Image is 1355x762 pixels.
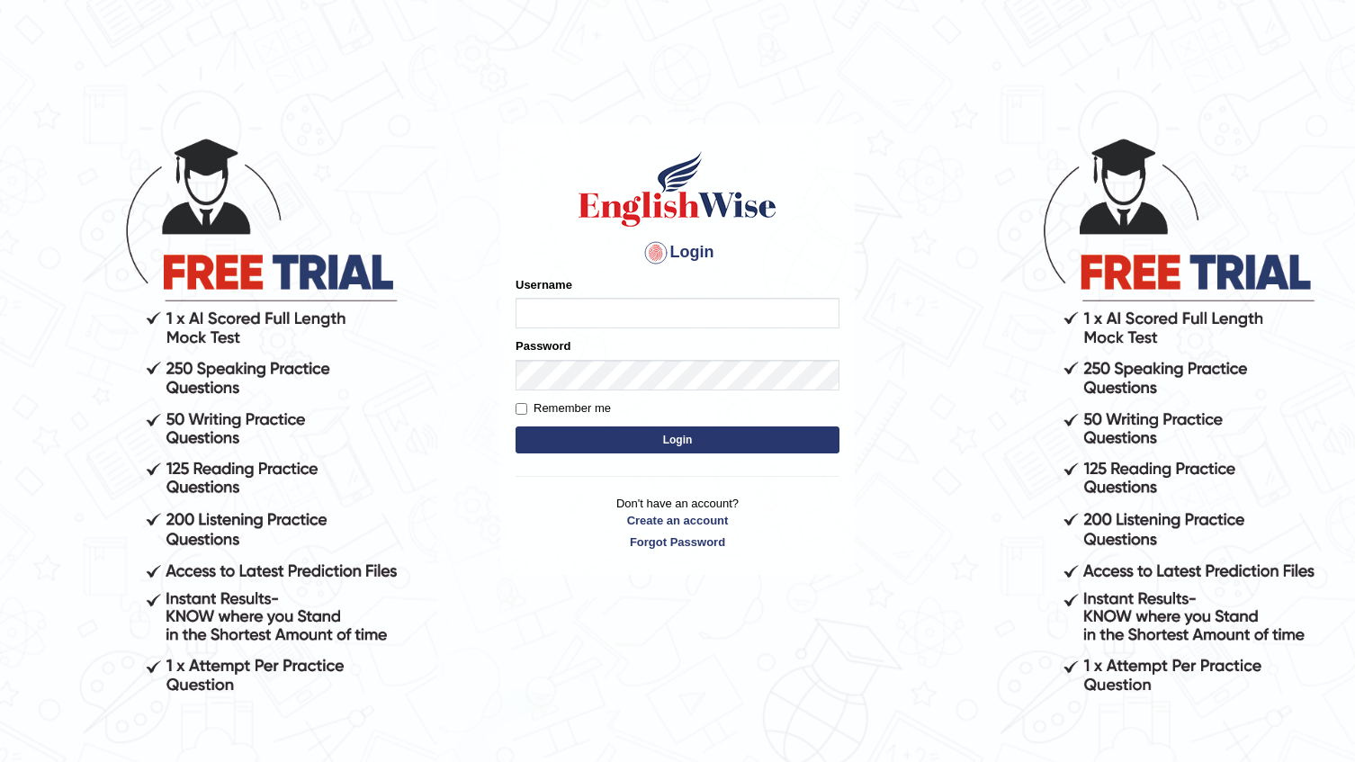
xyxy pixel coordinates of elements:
a: Forgot Password [516,533,839,551]
img: Logo of English Wise sign in for intelligent practice with AI [575,148,780,229]
a: Create an account [516,512,839,529]
label: Remember me [516,399,611,417]
label: Password [516,337,570,354]
h4: Login [516,238,839,267]
input: Remember me [516,403,527,415]
label: Username [516,276,572,293]
button: Login [516,426,839,453]
p: Don't have an account? [516,495,839,551]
